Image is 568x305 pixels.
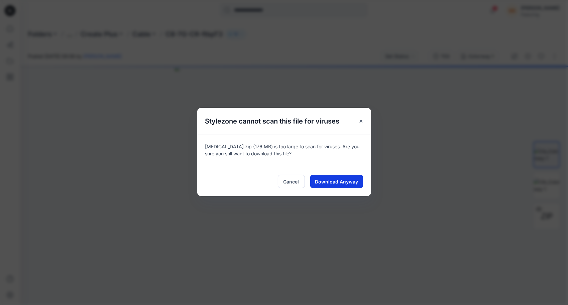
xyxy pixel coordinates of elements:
button: Close [355,115,367,127]
h5: Stylezone cannot scan this file for viruses [197,108,348,135]
div: [MEDICAL_DATA].zip (176 MB) is too large to scan for viruses. Are you sure you still want to down... [197,135,371,167]
button: Download Anyway [310,175,363,188]
span: Cancel [283,178,299,185]
span: Download Anyway [315,178,358,185]
button: Cancel [278,175,305,188]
